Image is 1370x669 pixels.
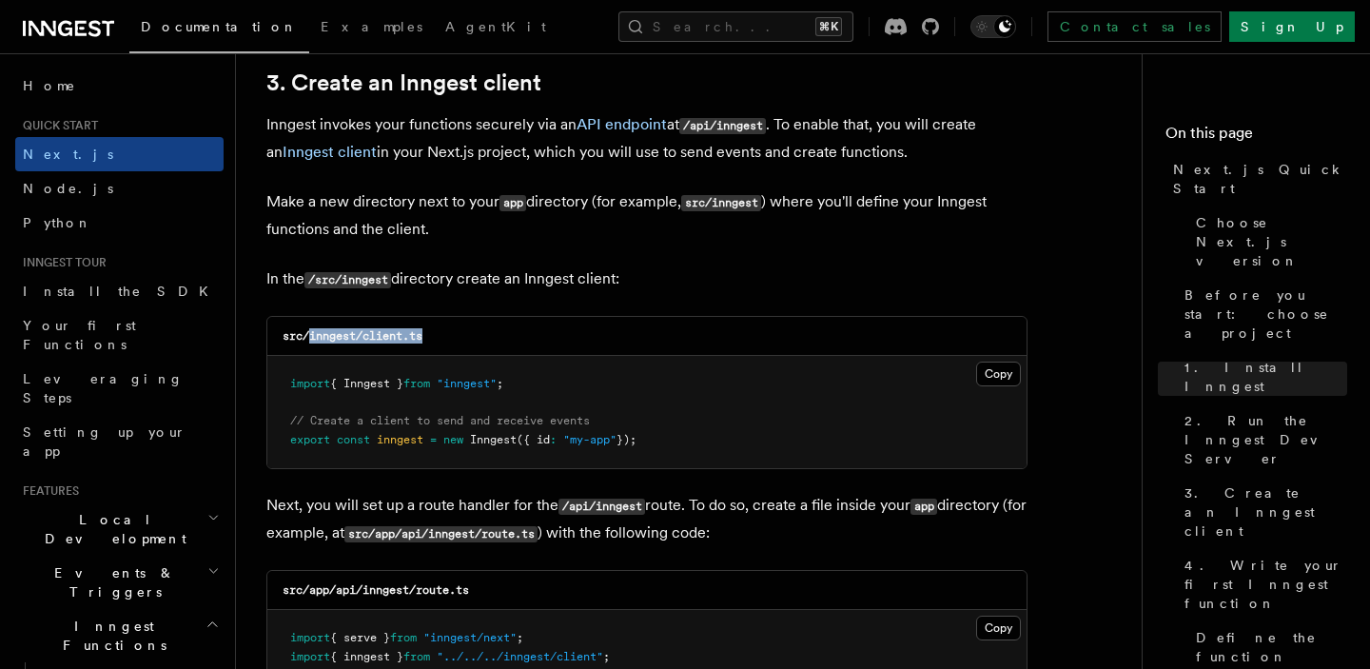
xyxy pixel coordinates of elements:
[517,631,523,644] span: ;
[15,415,224,468] a: Setting up your app
[290,377,330,390] span: import
[266,69,541,96] a: 3. Create an Inngest client
[283,583,469,597] code: src/app/api/inngest/route.ts
[1184,411,1347,468] span: 2. Run the Inngest Dev Server
[430,433,437,446] span: =
[499,195,526,211] code: app
[15,563,207,601] span: Events & Triggers
[910,499,937,515] code: app
[445,19,546,34] span: AgentKit
[266,266,1027,293] p: In the directory create an Inngest client:
[129,6,309,53] a: Documentation
[403,650,430,663] span: from
[23,76,76,95] span: Home
[603,650,610,663] span: ;
[1165,152,1347,206] a: Next.js Quick Start
[1177,403,1347,476] a: 2. Run the Inngest Dev Server
[266,188,1027,243] p: Make a new directory next to your directory (for example, ) where you'll define your Inngest func...
[1184,556,1347,613] span: 4. Write your first Inngest function
[970,15,1016,38] button: Toggle dark mode
[304,272,391,288] code: /src/inngest
[1184,483,1347,541] span: 3. Create an Inngest client
[344,526,538,542] code: src/app/api/inngest/route.ts
[23,215,92,230] span: Python
[679,118,766,134] code: /api/inngest
[15,137,224,171] a: Next.js
[377,433,423,446] span: inngest
[290,433,330,446] span: export
[15,308,224,362] a: Your first Functions
[1173,160,1347,198] span: Next.js Quick Start
[403,377,430,390] span: from
[563,433,616,446] span: "my-app"
[1047,11,1222,42] a: Contact sales
[290,650,330,663] span: import
[23,284,220,299] span: Install the SDK
[1177,278,1347,350] a: Before you start: choose a project
[15,69,224,103] a: Home
[1196,213,1347,270] span: Choose Next.js version
[577,115,667,133] a: API endpoint
[434,6,558,51] a: AgentKit
[23,371,184,405] span: Leveraging Steps
[23,181,113,196] span: Node.js
[266,111,1027,166] p: Inngest invokes your functions securely via an at . To enable that, you will create an in your Ne...
[437,377,497,390] span: "inngest"
[309,6,434,51] a: Examples
[283,143,377,161] a: Inngest client
[15,556,224,609] button: Events & Triggers
[550,433,557,446] span: :
[330,650,403,663] span: { inngest }
[15,362,224,415] a: Leveraging Steps
[390,631,417,644] span: from
[497,377,503,390] span: ;
[976,362,1021,386] button: Copy
[1184,285,1347,343] span: Before you start: choose a project
[681,195,761,211] code: src/inngest
[1188,206,1347,278] a: Choose Next.js version
[15,502,224,556] button: Local Development
[618,11,853,42] button: Search...⌘K
[437,650,603,663] span: "../../../inngest/client"
[321,19,422,34] span: Examples
[15,483,79,499] span: Features
[337,433,370,446] span: const
[15,510,207,548] span: Local Development
[15,274,224,308] a: Install the SDK
[815,17,842,36] kbd: ⌘K
[616,433,636,446] span: });
[23,147,113,162] span: Next.js
[15,609,224,662] button: Inngest Functions
[1177,350,1347,403] a: 1. Install Inngest
[1165,122,1347,152] h4: On this page
[976,616,1021,640] button: Copy
[283,329,422,343] code: src/inngest/client.ts
[23,424,186,459] span: Setting up your app
[470,433,517,446] span: Inngest
[15,171,224,206] a: Node.js
[1177,476,1347,548] a: 3. Create an Inngest client
[558,499,645,515] code: /api/inngest
[443,433,463,446] span: new
[1229,11,1355,42] a: Sign Up
[15,118,98,133] span: Quick start
[423,631,517,644] span: "inngest/next"
[1177,548,1347,620] a: 4. Write your first Inngest function
[23,318,136,352] span: Your first Functions
[517,433,550,446] span: ({ id
[1196,628,1347,666] span: Define the function
[330,631,390,644] span: { serve }
[15,206,224,240] a: Python
[330,377,403,390] span: { Inngest }
[15,255,107,270] span: Inngest tour
[1184,358,1347,396] span: 1. Install Inngest
[15,617,205,655] span: Inngest Functions
[290,631,330,644] span: import
[141,19,298,34] span: Documentation
[290,414,590,427] span: // Create a client to send and receive events
[266,492,1027,547] p: Next, you will set up a route handler for the route. To do so, create a file inside your director...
